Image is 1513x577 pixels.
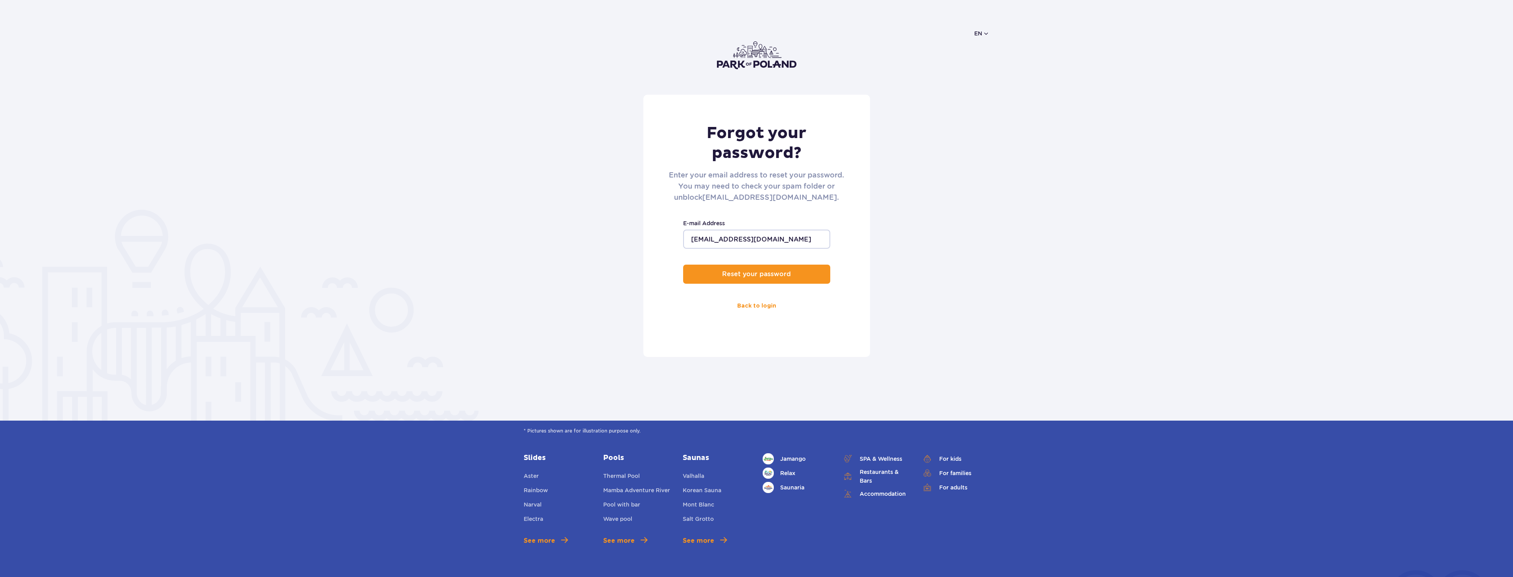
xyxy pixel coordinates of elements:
[763,482,830,493] a: Saunaria
[603,536,635,546] span: See more
[763,453,830,464] a: Jamango
[780,454,806,463] span: Jamango
[603,472,640,483] a: Thermal Pool
[524,486,548,497] a: Rainbow
[683,265,830,284] button: Reset your password
[661,170,852,203] p: Enter your email address to reset your password. You may need to check your spam folder or unbloc...
[524,473,539,479] span: Aster
[717,41,796,69] img: Park of Poland logo
[683,472,704,483] a: Valhalla
[842,453,910,464] a: SPA & Wellness
[683,536,727,546] a: See more
[722,271,791,278] p: Reset your password
[524,536,568,546] a: See more
[603,453,671,463] a: Pools
[524,487,548,493] span: Rainbow
[974,29,989,37] button: en
[683,453,750,463] a: Saunas
[842,488,910,499] a: Accommodation
[603,536,647,546] a: See more
[603,500,640,511] a: Pool with bar
[683,219,830,228] label: E-mail Address
[922,468,989,479] a: For families
[763,468,830,479] a: Relax
[524,472,539,483] a: Aster
[842,468,910,485] a: Restaurants & Bars
[524,536,555,546] span: See more
[661,123,852,163] h1: Forgot your password?
[922,453,989,464] a: For kids
[683,230,830,249] input: Type your e-mail address
[922,482,989,493] a: For adults
[603,515,632,526] a: Wave pool
[524,453,591,463] a: Slides
[524,427,989,435] span: * Pictures shown are for illustration purpose only.
[524,501,542,508] span: Narval
[603,486,670,497] a: Mamba Adventure River
[683,515,714,526] a: Salt Grotto
[524,515,543,526] a: Electra
[683,536,714,546] span: See more
[721,296,792,316] a: Back to login
[524,500,542,511] a: Narval
[683,486,721,497] a: Korean Sauna
[683,500,714,511] a: Mont Blanc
